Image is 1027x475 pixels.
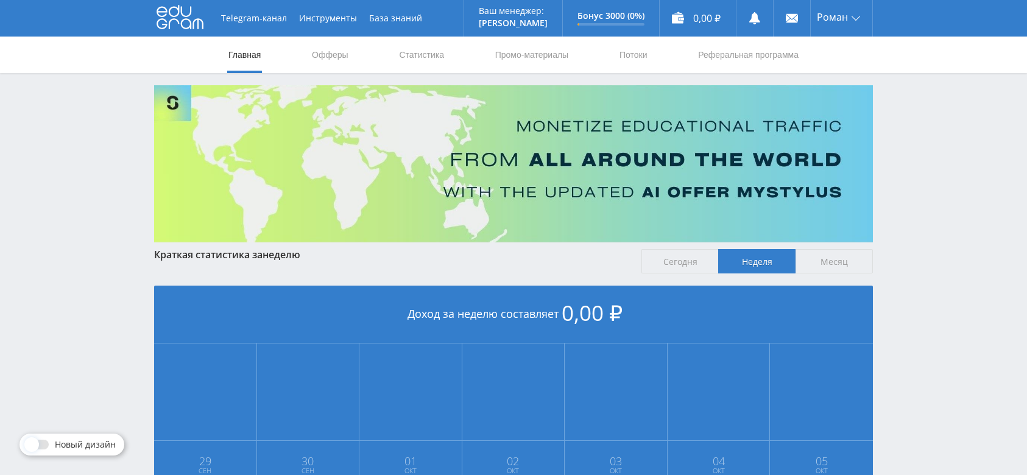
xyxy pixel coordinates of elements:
[668,456,769,466] span: 04
[479,18,548,28] p: [PERSON_NAME]
[263,248,300,261] span: неделю
[258,456,359,466] span: 30
[494,37,570,73] a: Промо-материалы
[562,298,623,327] span: 0,00 ₽
[618,37,649,73] a: Потоки
[565,456,666,466] span: 03
[479,6,548,16] p: Ваш менеджер:
[360,456,461,466] span: 01
[55,440,116,449] span: Новый дизайн
[796,249,873,273] span: Месяц
[463,456,564,466] span: 02
[771,456,872,466] span: 05
[398,37,445,73] a: Статистика
[154,85,873,242] img: Banner
[697,37,800,73] a: Реферальная программа
[155,456,256,466] span: 29
[154,286,873,343] div: Доход за неделю составляет
[227,37,262,73] a: Главная
[817,12,848,22] span: Роман
[311,37,350,73] a: Офферы
[154,249,629,260] div: Краткая статистика за
[577,11,644,21] p: Бонус 3000 (0%)
[718,249,796,273] span: Неделя
[641,249,719,273] span: Сегодня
